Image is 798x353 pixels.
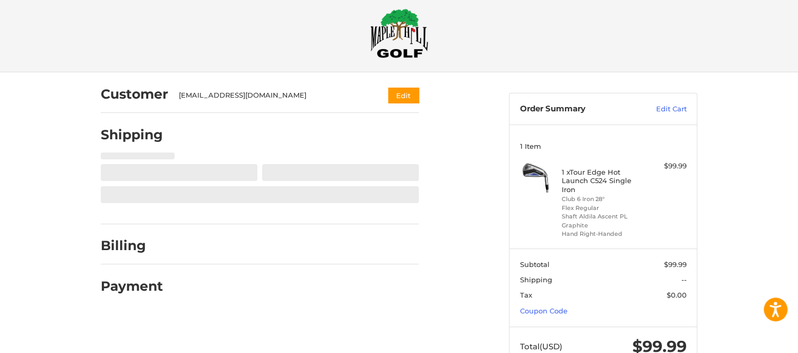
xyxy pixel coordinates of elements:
h3: Order Summary [520,104,633,115]
h2: Customer [101,86,168,102]
h2: Payment [101,278,163,294]
span: Total (USD) [520,341,562,351]
div: $99.99 [645,161,687,171]
li: Flex Regular [562,204,642,213]
h4: 1 x Tour Edge Hot Launch C524 Single Iron [562,168,642,194]
li: Hand Right-Handed [562,230,642,238]
h3: 1 Item [520,142,687,150]
span: Subtotal [520,260,550,269]
button: Edit [388,88,419,103]
h2: Shipping [101,127,163,143]
img: Maple Hill Golf [370,8,428,58]
li: Club 6 Iron 28° [562,195,642,204]
span: Tax [520,291,532,299]
span: -- [681,275,687,284]
a: Coupon Code [520,307,568,315]
span: $0.00 [667,291,687,299]
span: Shipping [520,275,552,284]
h2: Billing [101,237,162,254]
span: $99.99 [664,260,687,269]
a: Edit Cart [633,104,687,115]
li: Shaft Aldila Ascent PL Graphite [562,212,642,230]
div: [EMAIL_ADDRESS][DOMAIN_NAME] [179,90,368,101]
